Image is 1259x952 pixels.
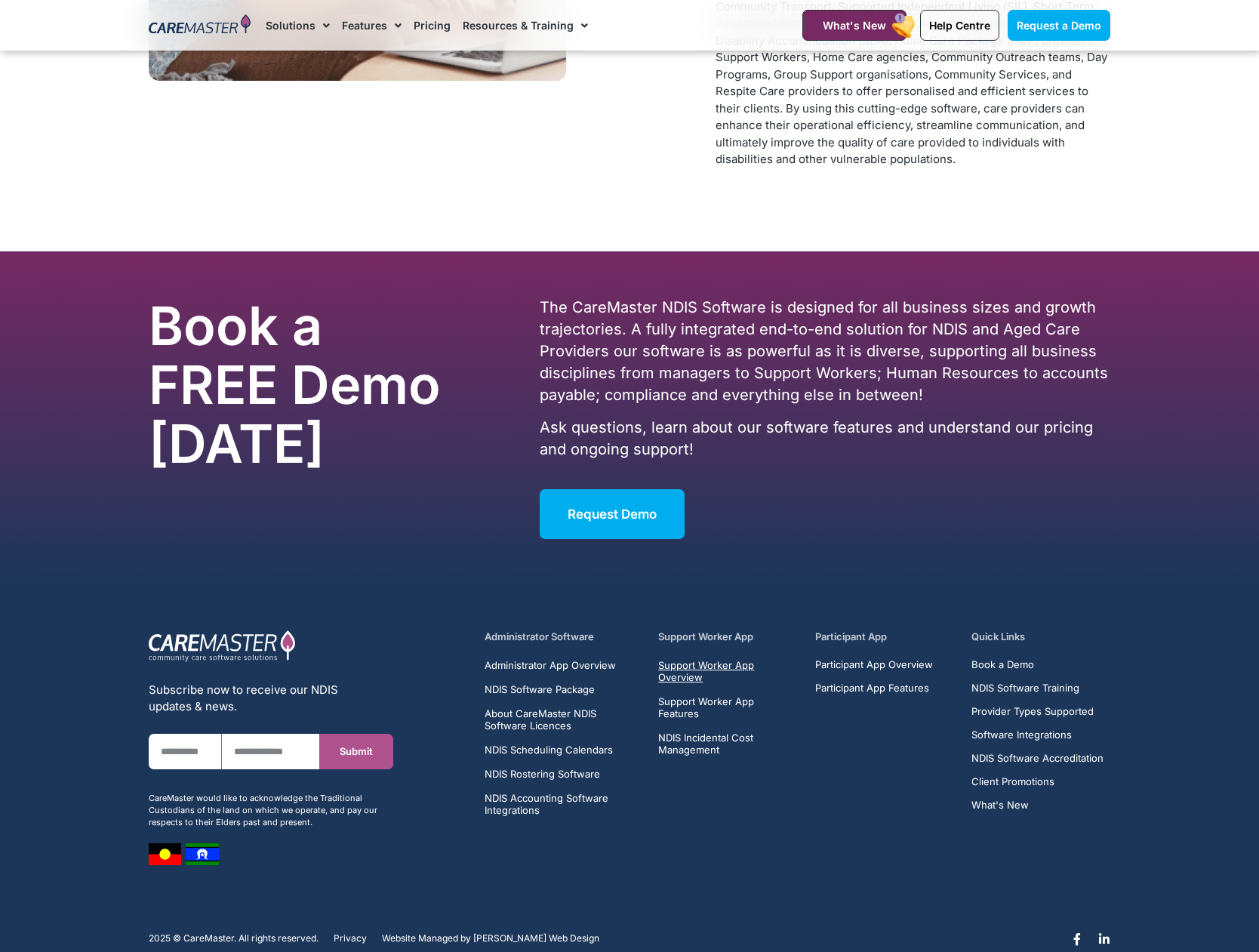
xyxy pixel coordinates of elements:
[568,507,657,522] span: Request Demo
[485,659,616,671] span: Administrator App Overview
[149,630,296,663] img: CareMaster Logo Part
[971,799,1029,811] span: What's New
[971,729,1072,741] span: Software Integrations
[1008,10,1110,41] a: Request a Demo
[971,799,1104,811] a: What's New
[929,19,990,32] span: Help Centre
[485,792,641,816] a: NDIS Accounting Software Integrations
[971,706,1104,717] a: Provider Types Supported
[149,792,393,828] div: CareMaster would like to acknowledge the Traditional Custodians of the land on which we operate, ...
[920,10,999,41] a: Help Centre
[485,683,595,695] span: NDIS Software Package
[485,744,641,756] a: NDIS Scheduling Calendars
[485,707,641,732] a: About CareMaster NDIS Software Licences
[823,19,886,32] span: What's New
[382,933,471,944] span: Website Managed by
[485,768,641,780] a: NDIS Rostering Software
[658,630,797,644] h5: Support Worker App
[334,933,367,944] a: Privacy
[485,744,613,756] span: NDIS Scheduling Calendars
[971,776,1104,787] a: Client Promotions
[658,695,797,719] a: Support Worker App Features
[473,933,599,944] a: [PERSON_NAME] Web Design
[971,682,1079,694] span: NDIS Software Training
[971,776,1054,787] span: Client Promotions
[815,630,954,644] h5: Participant App
[971,729,1104,741] a: Software Integrations
[971,682,1104,694] a: NDIS Software Training
[815,659,933,670] a: Participant App Overview
[971,659,1034,670] span: Book a Demo
[186,843,219,865] img: image 8
[320,734,393,769] button: Submit
[1017,19,1101,32] span: Request a Demo
[485,630,641,644] h5: Administrator Software
[802,10,907,41] a: What's New
[485,683,641,695] a: NDIS Software Package
[658,732,797,756] a: NDIS Incidental Cost Management
[971,753,1104,764] a: NDIS Software Accreditation
[149,933,319,944] p: 2025 © CareMaster. All rights reserved.
[658,659,797,683] a: Support Worker App Overview
[815,682,933,694] a: Participant App Features
[149,14,251,37] img: CareMaster Logo
[540,417,1110,461] p: Ask questions, learn about our software features and understand our pricing and ongoing support!
[971,659,1104,670] a: Book a Demo
[149,297,461,473] h2: Book a FREE Demo [DATE]
[540,489,685,539] a: Request Demo
[149,734,393,784] form: New Form
[149,843,181,865] img: image 7
[485,659,641,671] a: Administrator App Overview
[340,746,373,757] span: Submit
[815,682,929,694] span: Participant App Features
[540,297,1110,406] p: The CareMaster NDIS Software is designed for all business sizes and growth trajectories. A fully ...
[485,768,600,780] span: NDIS Rostering Software
[971,706,1094,717] span: Provider Types Supported
[149,682,393,715] div: Subscribe now to receive our NDIS updates & news.
[971,630,1110,644] h5: Quick Links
